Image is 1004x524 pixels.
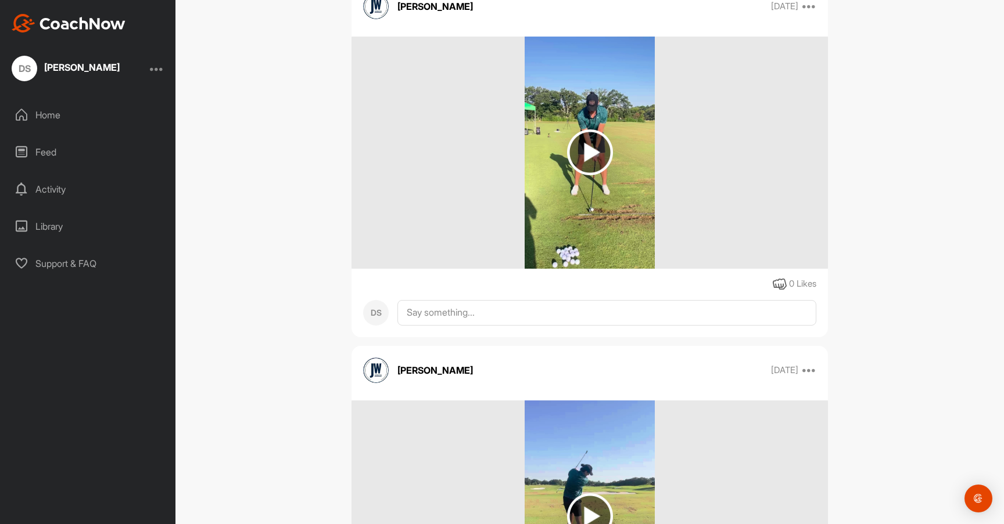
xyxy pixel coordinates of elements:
p: [DATE] [771,364,798,376]
img: CoachNow [12,14,125,32]
div: Home [6,100,170,129]
div: Library [6,212,170,241]
div: Support & FAQ [6,249,170,278]
p: [DATE] [771,1,798,12]
div: 0 Likes [789,277,816,291]
div: [PERSON_NAME] [44,63,120,72]
img: avatar [363,357,389,383]
div: Activity [6,175,170,204]
img: media [525,37,655,269]
img: play [567,129,613,175]
div: DS [12,56,37,81]
p: [PERSON_NAME] [397,363,473,377]
div: DS [363,300,389,326]
div: Open Intercom Messenger [964,485,992,512]
div: Feed [6,138,170,167]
